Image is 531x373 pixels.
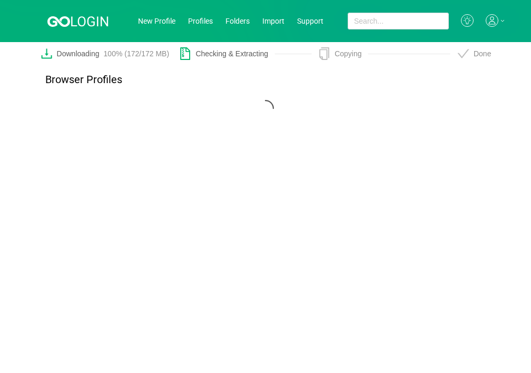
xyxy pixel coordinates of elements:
a: Support [297,17,323,25]
div: Checking & Extracting [195,47,274,60]
a: Import [262,17,284,25]
i: icon: loading [257,100,274,117]
input: Search... [348,13,449,29]
div: 100% (172/172 MB) [104,49,170,58]
p: Browser Profiles [45,74,122,86]
i: icon: download [40,47,53,60]
div: Downloading [57,47,175,60]
i: icon: file-zip [179,47,192,60]
a: Profiles [188,17,213,25]
i: icon: check [457,47,469,60]
a: Folders [225,17,250,25]
a: New Profile [138,17,175,25]
div: Done [474,47,491,60]
div: Copying [335,47,368,60]
i: icon: copy [318,47,331,60]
